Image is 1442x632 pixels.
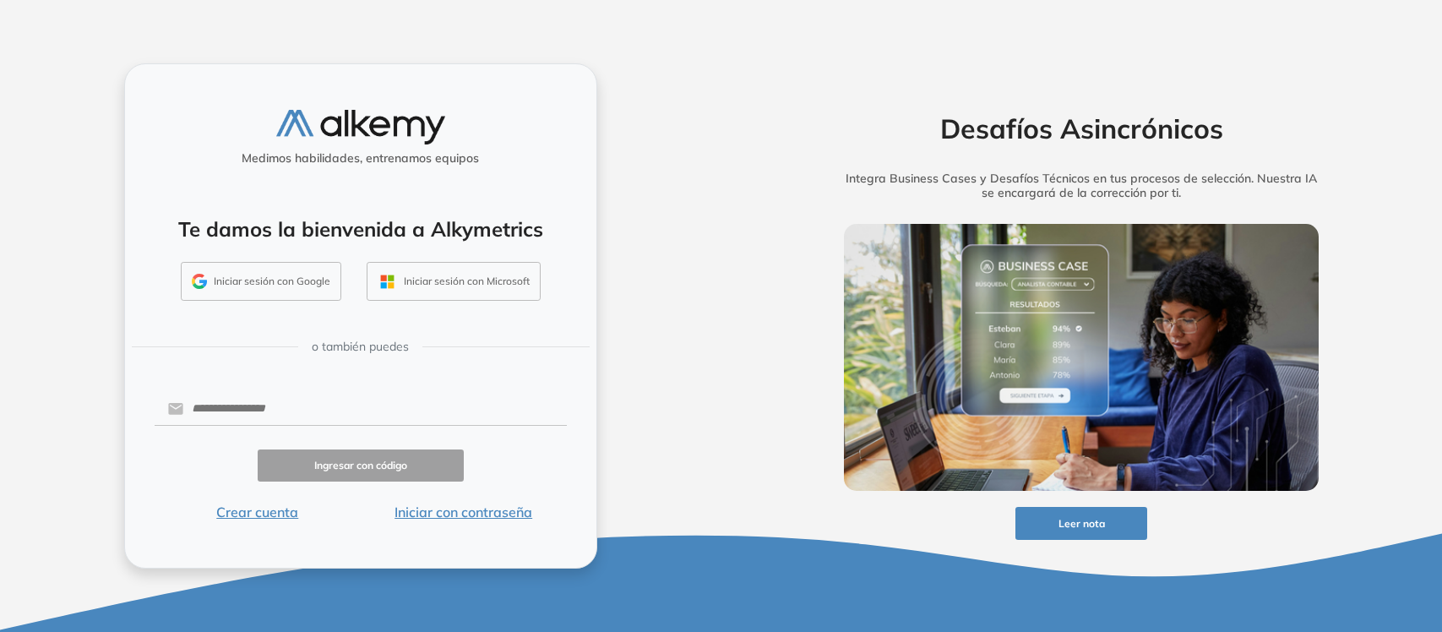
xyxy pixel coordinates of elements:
[1015,507,1147,540] button: Leer nota
[276,110,445,144] img: logo-alkemy
[378,272,397,291] img: OUTLOOK_ICON
[1358,551,1442,632] iframe: Chat Widget
[132,151,590,166] h5: Medimos habilidades, entrenamos equipos
[192,274,207,289] img: GMAIL_ICON
[312,338,409,356] span: o también puedes
[147,217,574,242] h4: Te damos la bienvenida a Alkymetrics
[258,449,464,482] button: Ingresar con código
[818,112,1345,144] h2: Desafíos Asincrónicos
[844,224,1319,491] img: img-more-info
[367,262,541,301] button: Iniciar sesión con Microsoft
[361,502,567,522] button: Iniciar con contraseña
[818,172,1345,200] h5: Integra Business Cases y Desafíos Técnicos en tus procesos de selección. Nuestra IA se encargará ...
[181,262,341,301] button: Iniciar sesión con Google
[155,502,361,522] button: Crear cuenta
